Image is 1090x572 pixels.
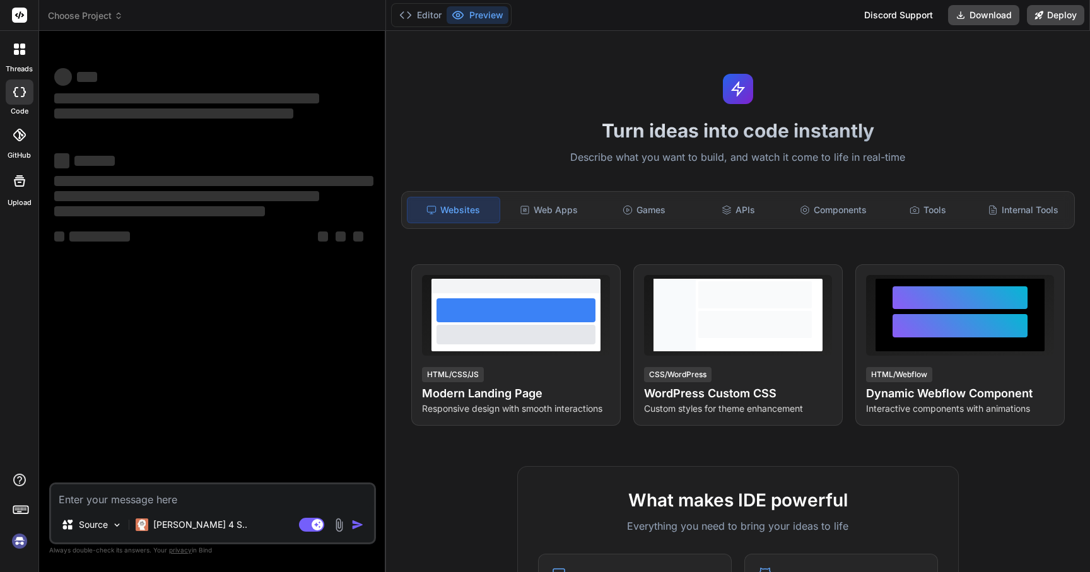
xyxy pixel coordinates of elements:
[644,402,832,415] p: Custom styles for theme enhancement
[79,518,108,531] p: Source
[948,5,1019,25] button: Download
[318,231,328,242] span: ‌
[1027,5,1084,25] button: Deploy
[48,9,123,22] span: Choose Project
[644,367,712,382] div: CSS/WordPress
[112,520,122,530] img: Pick Models
[787,197,879,223] div: Components
[54,231,64,242] span: ‌
[69,231,130,242] span: ‌
[394,149,1082,166] p: Describe what you want to build, and watch it come to life in real-time
[503,197,595,223] div: Web Apps
[74,156,115,166] span: ‌
[49,544,376,556] p: Always double-check its answers. Your in Bind
[977,197,1069,223] div: Internal Tools
[8,197,32,208] label: Upload
[538,487,938,513] h2: What makes IDE powerful
[857,5,941,25] div: Discord Support
[422,367,484,382] div: HTML/CSS/JS
[353,231,363,242] span: ‌
[153,518,247,531] p: [PERSON_NAME] 4 S..
[169,546,192,554] span: privacy
[866,402,1054,415] p: Interactive components with animations
[54,206,265,216] span: ‌
[77,72,97,82] span: ‌
[693,197,785,223] div: APIs
[597,197,689,223] div: Games
[54,93,319,103] span: ‌
[394,119,1082,142] h1: Turn ideas into code instantly
[332,518,346,532] img: attachment
[136,518,148,531] img: Claude 4 Sonnet
[8,150,31,161] label: GitHub
[882,197,974,223] div: Tools
[422,402,610,415] p: Responsive design with smooth interactions
[866,385,1054,402] h4: Dynamic Webflow Component
[394,6,447,24] button: Editor
[538,518,938,534] p: Everything you need to bring your ideas to life
[54,153,69,168] span: ‌
[6,64,33,74] label: threads
[447,6,508,24] button: Preview
[54,191,319,201] span: ‌
[336,231,346,242] span: ‌
[422,385,610,402] h4: Modern Landing Page
[407,197,500,223] div: Websites
[644,385,832,402] h4: WordPress Custom CSS
[54,68,72,86] span: ‌
[54,176,373,186] span: ‌
[351,518,364,531] img: icon
[866,367,932,382] div: HTML/Webflow
[9,530,30,552] img: signin
[54,108,293,119] span: ‌
[11,106,28,117] label: code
